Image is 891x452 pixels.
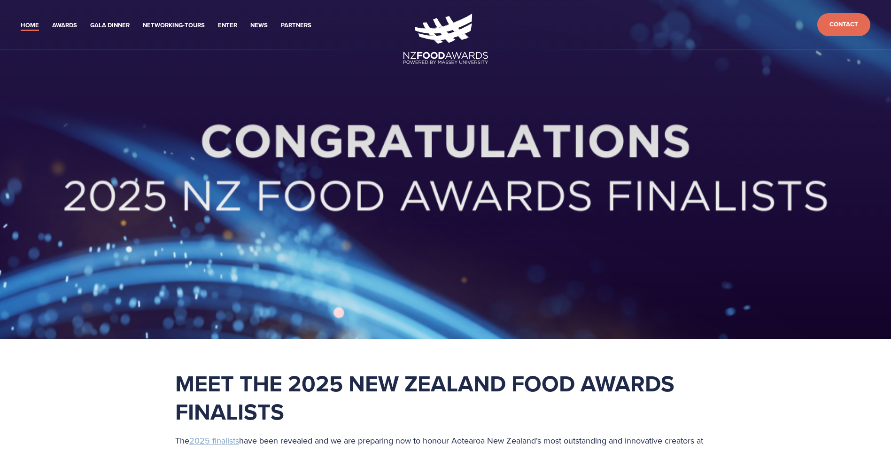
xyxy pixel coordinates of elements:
[143,20,205,31] a: Networking-Tours
[218,20,237,31] a: Enter
[817,13,870,36] a: Contact
[52,20,77,31] a: Awards
[250,20,268,31] a: News
[90,20,130,31] a: Gala Dinner
[175,367,680,428] strong: Meet the 2025 New Zealand Food Awards Finalists
[21,20,39,31] a: Home
[281,20,311,31] a: Partners
[189,435,239,446] a: 2025 finalists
